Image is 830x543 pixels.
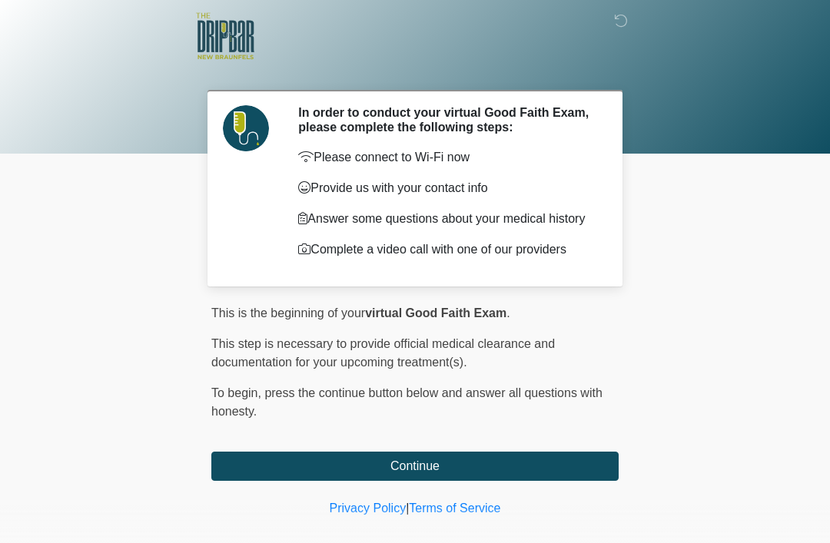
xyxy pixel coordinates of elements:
strong: virtual Good Faith Exam [365,306,506,320]
img: The DRIPBaR - New Braunfels Logo [196,12,254,61]
span: . [506,306,510,320]
span: press the continue button below and answer all questions with honesty. [211,386,603,418]
img: Agent Avatar [223,105,269,151]
a: Privacy Policy [330,502,407,515]
span: This is the beginning of your [211,306,365,320]
span: To begin, [211,386,264,399]
p: Please connect to Wi-Fi now [298,148,596,167]
a: | [406,502,409,515]
span: This step is necessary to provide official medical clearance and documentation for your upcoming ... [211,337,555,369]
button: Continue [211,452,619,481]
h2: In order to conduct your virtual Good Faith Exam, please complete the following steps: [298,105,596,134]
a: Terms of Service [409,502,500,515]
p: Complete a video call with one of our providers [298,240,596,259]
p: Provide us with your contact info [298,179,596,197]
p: Answer some questions about your medical history [298,210,596,228]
